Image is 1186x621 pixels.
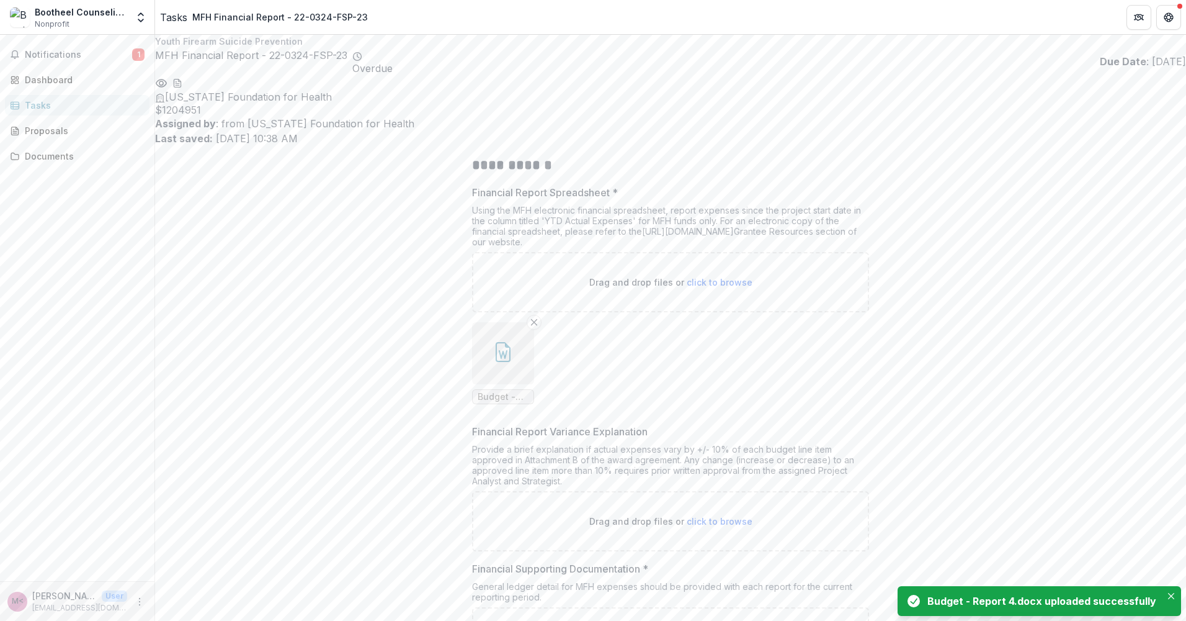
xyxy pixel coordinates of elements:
[25,150,140,163] div: Documents
[155,116,1186,131] p: : from [US_STATE] Foundation for Health
[352,63,393,75] span: Overdue
[472,561,640,576] p: Financial Supporting Documentation
[12,597,24,605] div: Ms. Jennifer Hartlein <jhartlein@bootheelbehavioralhealth.com>
[472,424,648,439] p: Financial Report Variance Explanation
[642,226,734,237] a: [URL][DOMAIN_NAME]
[35,19,69,30] span: Nonprofit
[687,277,752,288] span: click to browse
[192,11,368,24] div: MFH Financial Report - 22-0324-FSP-23
[527,315,542,330] button: Remove File
[155,35,1186,48] p: Youth Firearm Suicide Prevention
[132,5,149,30] button: Open entity switcher
[687,516,752,527] span: click to browse
[32,589,97,602] p: [PERSON_NAME] <[EMAIL_ADDRESS][DOMAIN_NAME]>
[165,91,332,103] span: [US_STATE] Foundation for Health
[1100,54,1186,69] p: : [DATE]
[25,73,140,86] div: Dashboard
[589,515,752,528] p: Drag and drop files or
[155,48,347,75] h2: MFH Financial Report - 22-0324-FSP-23
[1126,5,1151,30] button: Partners
[472,205,869,252] div: Using the MFH electronic financial spreadsheet, report expenses since the project start date in t...
[35,6,127,19] div: Bootheel Counseling Services, Inc.
[25,99,140,112] div: Tasks
[32,602,127,614] p: [EMAIL_ADDRESS][DOMAIN_NAME]
[155,75,167,89] button: Preview 8315a11d-56ea-48fc-a469-517dc8819e9d.pdf
[5,120,149,141] a: Proposals
[155,117,216,130] strong: Assigned by
[10,7,30,27] img: Bootheel Counseling Services, Inc.
[25,50,132,60] span: Notifications
[132,48,145,61] span: 1
[472,444,869,491] div: Provide a brief explanation if actual expenses vary by +/- 10% of each budget line item approved ...
[472,185,610,200] p: Financial Report Spreadsheet
[132,594,147,609] button: More
[102,591,127,602] p: User
[472,581,869,607] div: General ledger detail for MFH expenses should be provided with each report for the current report...
[893,581,1186,621] div: Notifications-bottom-right
[589,276,752,289] p: Drag and drop files or
[172,75,182,89] button: download-word-button
[160,10,187,25] a: Tasks
[5,146,149,166] a: Documents
[160,8,373,26] nav: breadcrumb
[5,95,149,116] a: Tasks
[1164,589,1179,604] button: Close
[472,322,534,404] div: Remove FileBudget - Report 4.docx
[155,104,1186,116] span: $ 1204951
[1156,5,1181,30] button: Get Help
[927,594,1156,609] div: Budget - Report 4.docx uploaded successfully
[155,132,213,145] strong: Last saved:
[155,131,1186,146] p: [DATE] 10:38 AM
[1100,55,1146,68] strong: Due Date
[5,45,149,65] button: Notifications1
[25,124,140,137] div: Proposals
[478,392,528,402] span: Budget - Report 4.docx
[5,70,149,90] a: Dashboard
